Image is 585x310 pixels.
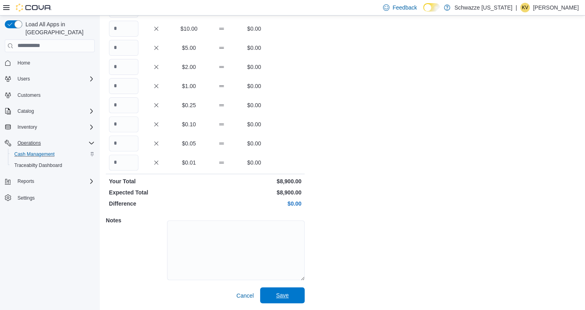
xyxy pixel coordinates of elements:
button: Inventory [14,122,40,132]
img: Cova [16,4,52,12]
button: Customers [2,89,98,101]
span: Cash Management [11,149,95,159]
button: Cancel [233,288,257,304]
p: $0.00 [239,25,269,33]
span: Inventory [14,122,95,132]
p: $0.00 [239,139,269,147]
a: Home [14,58,33,68]
input: Quantity [109,40,138,56]
p: $5.00 [174,44,204,52]
a: Customers [14,90,44,100]
p: Expected Total [109,188,204,196]
button: Settings [2,192,98,203]
span: Save [276,291,289,299]
button: Home [2,57,98,69]
p: $0.05 [174,139,204,147]
p: [PERSON_NAME] [533,3,579,12]
h5: Notes [106,212,165,228]
button: Catalog [14,106,37,116]
input: Quantity [109,59,138,75]
p: Your Total [109,177,204,185]
p: $0.00 [239,44,269,52]
span: Home [14,58,95,68]
button: Cash Management [8,149,98,160]
a: Cash Management [11,149,58,159]
span: Customers [17,92,41,98]
button: Inventory [2,122,98,133]
span: Operations [14,138,95,148]
input: Quantity [109,116,138,132]
input: Quantity [109,21,138,37]
input: Quantity [109,97,138,113]
span: Traceabilty Dashboard [14,162,62,169]
p: $2.00 [174,63,204,71]
span: Users [14,74,95,84]
input: Dark Mode [423,3,440,12]
div: Kristine Valdez [520,3,530,12]
span: Reports [17,178,34,184]
button: Reports [14,177,37,186]
p: | [515,3,517,12]
span: Users [17,76,30,82]
p: Schwazze [US_STATE] [454,3,512,12]
button: Users [2,73,98,84]
input: Quantity [109,135,138,151]
span: KV [522,3,528,12]
a: Settings [14,193,38,203]
button: Traceabilty Dashboard [8,160,98,171]
span: Load All Apps in [GEOGRAPHIC_DATA] [22,20,95,36]
button: Operations [14,138,44,148]
p: Difference [109,200,204,208]
p: $0.00 [207,200,301,208]
span: Operations [17,140,41,146]
span: Traceabilty Dashboard [11,161,95,170]
input: Quantity [109,78,138,94]
p: $10.00 [174,25,204,33]
p: $0.25 [174,101,204,109]
p: $0.01 [174,159,204,167]
span: Settings [14,192,95,202]
span: Feedback [393,4,417,12]
span: Cancel [236,292,254,300]
span: Home [17,60,30,66]
span: Catalog [17,108,34,114]
input: Quantity [109,155,138,171]
button: Reports [2,176,98,187]
p: $0.10 [174,120,204,128]
p: $0.00 [239,120,269,128]
p: $0.00 [239,82,269,90]
p: $0.00 [239,101,269,109]
span: Settings [17,195,35,201]
button: Operations [2,137,98,149]
a: Traceabilty Dashboard [11,161,65,170]
span: Inventory [17,124,37,130]
span: Catalog [14,106,95,116]
button: Users [14,74,33,84]
button: Catalog [2,106,98,117]
p: $0.00 [239,159,269,167]
span: Cash Management [14,151,54,157]
p: $0.00 [239,63,269,71]
p: $8,900.00 [207,188,301,196]
span: Customers [14,90,95,100]
p: $1.00 [174,82,204,90]
nav: Complex example [5,54,95,224]
span: Reports [14,177,95,186]
p: $8,900.00 [207,177,301,185]
button: Save [260,287,305,303]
